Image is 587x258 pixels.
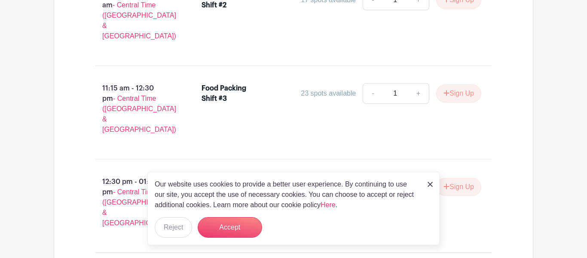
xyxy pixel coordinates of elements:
[198,217,262,238] button: Accept
[102,95,176,133] span: - Central Time ([GEOGRAPHIC_DATA] & [GEOGRAPHIC_DATA])
[408,83,429,104] a: +
[301,88,356,99] div: 23 spots available
[428,182,433,187] img: close_button-5f87c8562297e5c2d7936805f587ecaba9071eb48480494691a3f1689db116b3.svg
[102,188,176,227] span: - Central Time ([GEOGRAPHIC_DATA] & [GEOGRAPHIC_DATA])
[155,179,419,210] p: Our website uses cookies to provide a better user experience. By continuing to use our site, you ...
[321,201,336,208] a: Here
[202,83,261,104] div: Food Packing Shift #3
[155,217,192,238] button: Reject
[436,178,481,196] button: Sign Up
[82,80,188,138] p: 11:15 am - 12:30 pm
[363,83,382,104] a: -
[436,84,481,103] button: Sign Up
[82,173,188,232] p: 12:30 pm - 01:45 pm
[102,1,176,40] span: - Central Time ([GEOGRAPHIC_DATA] & [GEOGRAPHIC_DATA])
